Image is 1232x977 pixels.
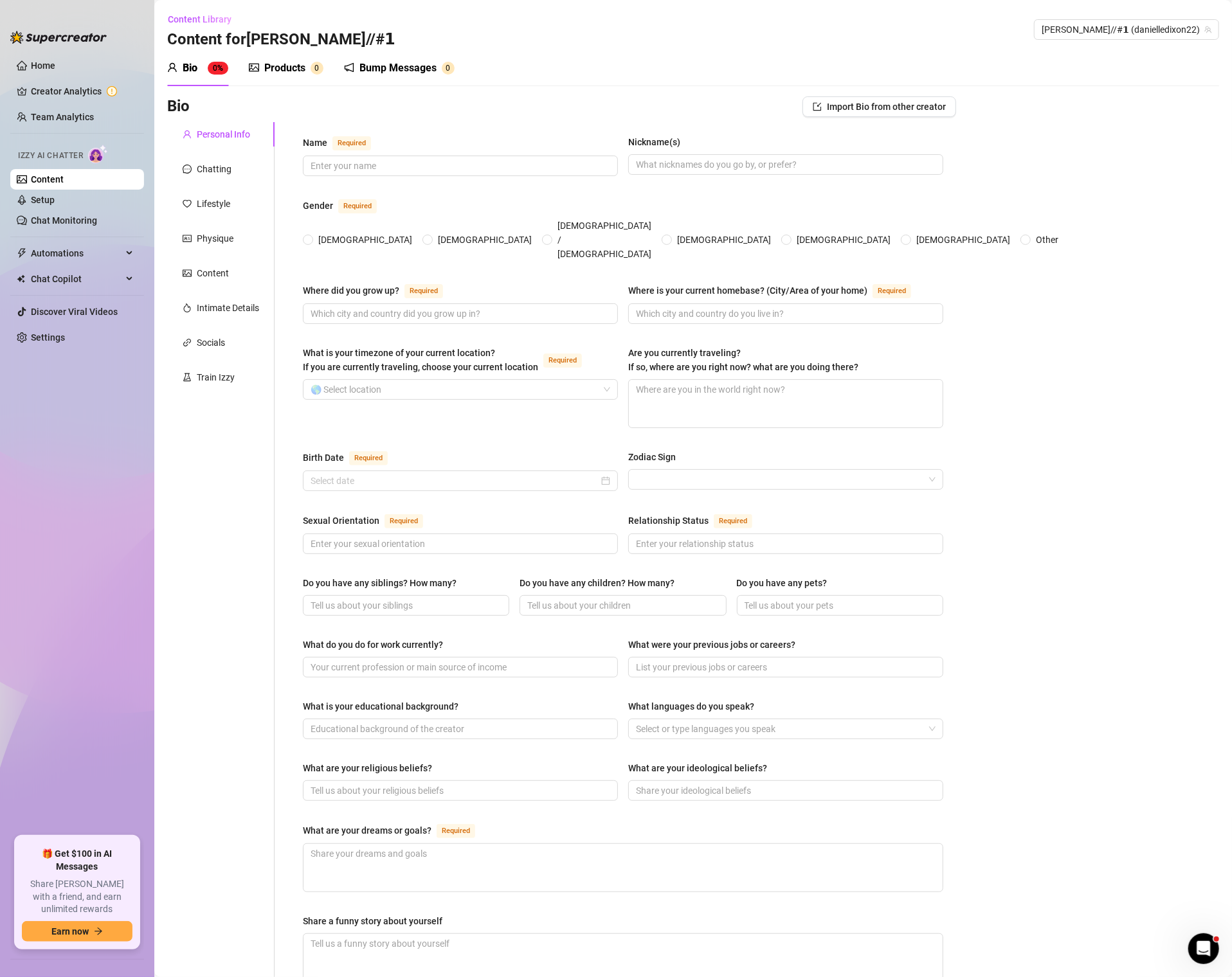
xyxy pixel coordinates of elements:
div: Products [264,60,305,76]
div: Nickname(s) [628,135,680,149]
label: Do you have any siblings? How many? [303,576,466,590]
div: Share a funny story about yourself [303,914,442,928]
input: Where did you grow up? [311,307,608,321]
div: Relationship Status [628,514,709,528]
span: user [183,130,192,139]
a: Chat Monitoring [31,215,97,226]
div: Socials [197,336,225,350]
input: What were your previous jobs or careers? [636,660,933,674]
label: Share a funny story about yourself [303,914,451,928]
div: Intimate Details [197,301,259,315]
span: Are you currently traveling? If so, where are you right now? what are you doing there? [628,348,858,372]
div: What were your previous jobs or careers? [628,638,795,652]
label: Where did you grow up? [303,283,457,298]
input: Do you have any children? How many? [527,598,716,613]
sup: 0 [442,62,455,75]
span: Required [332,136,371,150]
span: picture [183,269,192,278]
input: Sexual Orientation [311,537,608,551]
input: What are your religious beliefs? [311,784,608,798]
span: Required [338,199,377,213]
span: experiment [183,373,192,382]
input: Birth Date [311,474,599,488]
span: Other [1031,233,1064,247]
span: Required [437,824,475,838]
div: Do you have any pets? [737,576,828,590]
span: [DEMOGRAPHIC_DATA] [313,233,417,247]
div: Bump Messages [359,60,437,76]
span: Required [543,354,582,368]
span: [DEMOGRAPHIC_DATA] / [DEMOGRAPHIC_DATA] [552,219,657,261]
span: Content Library [168,14,231,24]
a: Content [31,174,64,184]
span: Required [873,284,911,298]
div: Where is your current homebase? (City/Area of your home) [628,283,867,298]
span: arrow-right [94,927,103,936]
span: heart [183,199,192,208]
span: thunderbolt [17,248,27,258]
a: Discover Viral Videos [31,307,118,317]
span: 🎁 Get $100 in AI Messages [22,848,132,873]
input: What do you do for work currently? [311,660,608,674]
div: What is your educational background? [303,699,458,713]
div: Zodiac Sign [628,450,676,464]
h3: Content for [PERSON_NAME]//#𝟭 [167,30,395,50]
button: Content Library [167,9,242,30]
label: Relationship Status [628,513,766,528]
span: Automations [31,243,122,264]
div: What are your religious beliefs? [303,761,432,775]
span: notification [344,62,354,73]
label: What are your religious beliefs? [303,761,441,775]
button: Earn nowarrow-right [22,921,132,942]
input: What languages do you speak? [636,721,639,737]
div: Physique [197,231,233,246]
label: Zodiac Sign [628,450,685,464]
div: Train Izzy [197,370,235,384]
sup: 0 [311,62,323,75]
img: Chat Copilot [17,274,25,283]
div: Chatting [197,162,231,176]
a: Setup [31,195,55,205]
span: What is your timezone of your current location? If you are currently traveling, choose your curre... [303,348,538,372]
div: Personal Info [197,127,250,141]
span: link [183,338,192,347]
label: Birth Date [303,450,402,465]
div: What are your ideological beliefs? [628,761,767,775]
span: Izzy AI Chatter [18,150,83,162]
label: Name [303,135,385,150]
div: Name [303,136,327,150]
div: Sexual Orientation [303,514,379,528]
div: What do you do for work currently? [303,638,443,652]
label: What languages do you speak? [628,699,763,713]
input: What are your ideological beliefs? [636,784,933,798]
div: Where did you grow up? [303,283,399,298]
label: What are your ideological beliefs? [628,761,776,775]
span: Earn now [51,926,89,937]
div: Birth Date [303,451,344,465]
label: Sexual Orientation [303,513,437,528]
div: Bio [183,60,197,76]
input: Do you have any pets? [745,598,933,613]
span: Import Bio from other creator [827,102,946,112]
span: Required [404,284,443,298]
input: Nickname(s) [636,157,933,172]
div: What are your dreams or goals? [303,823,431,838]
span: import [813,102,822,111]
input: Where is your current homebase? (City/Area of your home) [636,307,933,321]
label: What are your dreams or goals? [303,823,489,838]
span: [DEMOGRAPHIC_DATA] [433,233,537,247]
span: [DEMOGRAPHIC_DATA] [672,233,776,247]
iframe: Intercom live chat [1188,933,1219,964]
label: What were your previous jobs or careers? [628,638,804,652]
span: message [183,165,192,174]
label: Gender [303,198,391,213]
span: [DEMOGRAPHIC_DATA] [911,233,1015,247]
button: Import Bio from other creator [802,96,956,117]
div: What languages do you speak? [628,699,754,713]
a: Settings [31,332,65,343]
a: Creator Analytics exclamation-circle [31,81,134,102]
img: logo-BBDzfeDw.svg [10,31,107,44]
a: Home [31,60,55,71]
label: What is your educational background? [303,699,467,713]
h3: Bio [167,96,190,117]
